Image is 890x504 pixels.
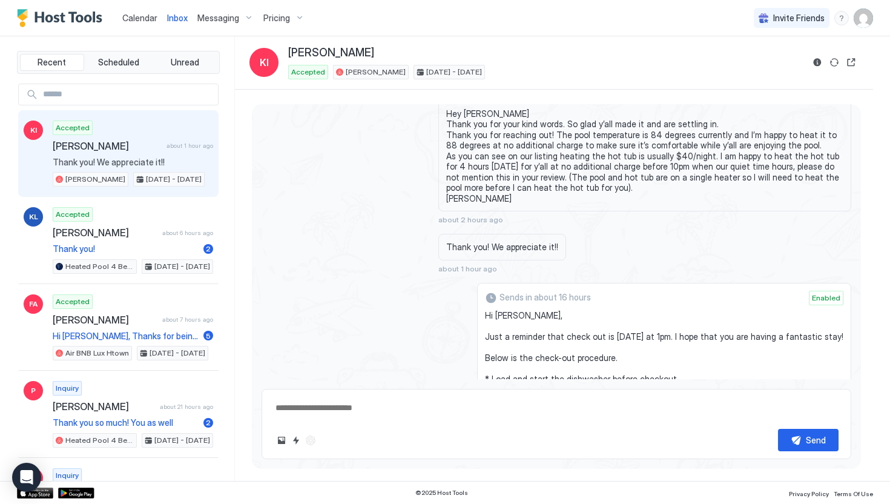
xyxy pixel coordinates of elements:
[438,215,851,224] span: about 2 hours ago
[122,12,157,24] a: Calendar
[58,488,94,499] a: Google Play Store
[53,400,155,413] span: [PERSON_NAME]
[154,261,210,272] span: [DATE] - [DATE]
[438,264,851,273] span: about 1 hour ago
[153,54,217,71] button: Unread
[65,435,134,446] span: Heated Pool 4 Bedrooms. Gameroom
[12,463,41,492] div: Open Intercom Messenger
[17,488,53,499] a: App Store
[53,140,162,152] span: [PERSON_NAME]
[499,292,591,303] span: Sends in about 16 hours
[166,142,213,150] span: about 1 hour ago
[834,11,849,25] div: menu
[288,46,374,60] span: [PERSON_NAME]
[446,108,843,204] span: Hey [PERSON_NAME] Thank you for your kind words. So glad y’all made it and are settling in. Thank...
[56,296,90,307] span: Accepted
[834,486,873,499] a: Terms Of Use
[38,57,66,68] span: Recent
[29,299,38,310] span: FA
[206,331,211,340] span: 5
[827,55,842,70] button: Sync reservation
[773,13,825,24] span: Invite Friends
[291,67,325,78] span: Accepted
[38,84,218,105] input: Input Field
[56,209,90,220] span: Accepted
[289,433,303,448] button: Quick reply
[834,490,873,497] span: Terms Of Use
[789,490,829,497] span: Privacy Policy
[206,418,211,427] span: 2
[65,261,134,272] span: Heated Pool 4 Bedrooms. Gameroom
[171,57,199,68] span: Unread
[53,314,157,326] span: [PERSON_NAME]
[150,348,205,359] span: [DATE] - [DATE]
[53,227,157,239] span: [PERSON_NAME]
[806,434,826,446] div: Send
[274,433,289,448] button: Upload image
[17,9,108,27] a: Host Tools Logo
[812,293,840,303] span: Enabled
[485,310,843,448] span: Hi [PERSON_NAME], Just a reminder that check out is [DATE] at 1pm. I hope that you are having a f...
[167,13,188,23] span: Inbox
[162,316,213,323] span: about 7 hours ago
[154,435,210,446] span: [DATE] - [DATE]
[65,348,129,359] span: Air BNB Lux Htown
[30,125,37,136] span: KI
[415,489,468,497] span: © 2025 Host Tools
[98,57,139,68] span: Scheduled
[146,174,202,185] span: [DATE] - [DATE]
[346,67,406,78] span: [PERSON_NAME]
[17,51,220,74] div: tab-group
[56,122,90,133] span: Accepted
[53,157,213,168] span: Thank you! We appreciate it!!
[20,54,84,71] button: Recent
[65,174,125,185] span: [PERSON_NAME]
[778,429,839,451] button: Send
[87,54,151,71] button: Scheduled
[122,13,157,23] span: Calendar
[854,8,873,28] div: User profile
[789,486,829,499] a: Privacy Policy
[197,13,239,24] span: Messaging
[160,403,213,411] span: about 21 hours ago
[53,244,199,254] span: Thank you!
[56,470,79,481] span: Inquiry
[53,331,199,342] span: Hi [PERSON_NAME], Thanks for being such a great guest. I left you a 5-star review and if you enjo...
[167,12,188,24] a: Inbox
[844,55,859,70] button: Open reservation
[31,385,36,396] span: P
[260,55,269,70] span: KI
[426,67,482,78] span: [DATE] - [DATE]
[263,13,290,24] span: Pricing
[446,242,558,253] span: Thank you! We appreciate it!!
[29,211,38,222] span: KL
[162,229,213,237] span: about 6 hours ago
[206,244,211,253] span: 2
[56,383,79,394] span: Inquiry
[53,417,199,428] span: Thank you so much! You as well
[810,55,825,70] button: Reservation information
